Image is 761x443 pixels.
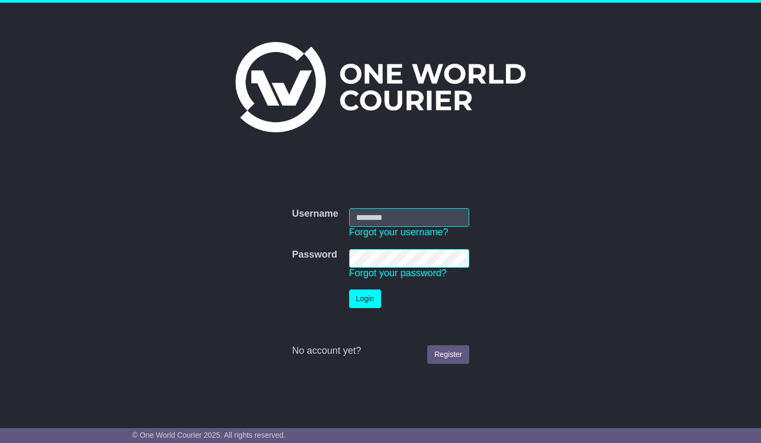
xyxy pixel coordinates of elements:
span: © One World Courier 2025. All rights reserved. [132,431,286,439]
div: No account yet? [292,345,469,357]
a: Forgot your username? [349,227,449,237]
a: Forgot your password? [349,268,447,278]
label: Username [292,208,338,220]
a: Register [427,345,469,364]
img: One World [235,42,526,132]
button: Login [349,289,381,308]
label: Password [292,249,337,261]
